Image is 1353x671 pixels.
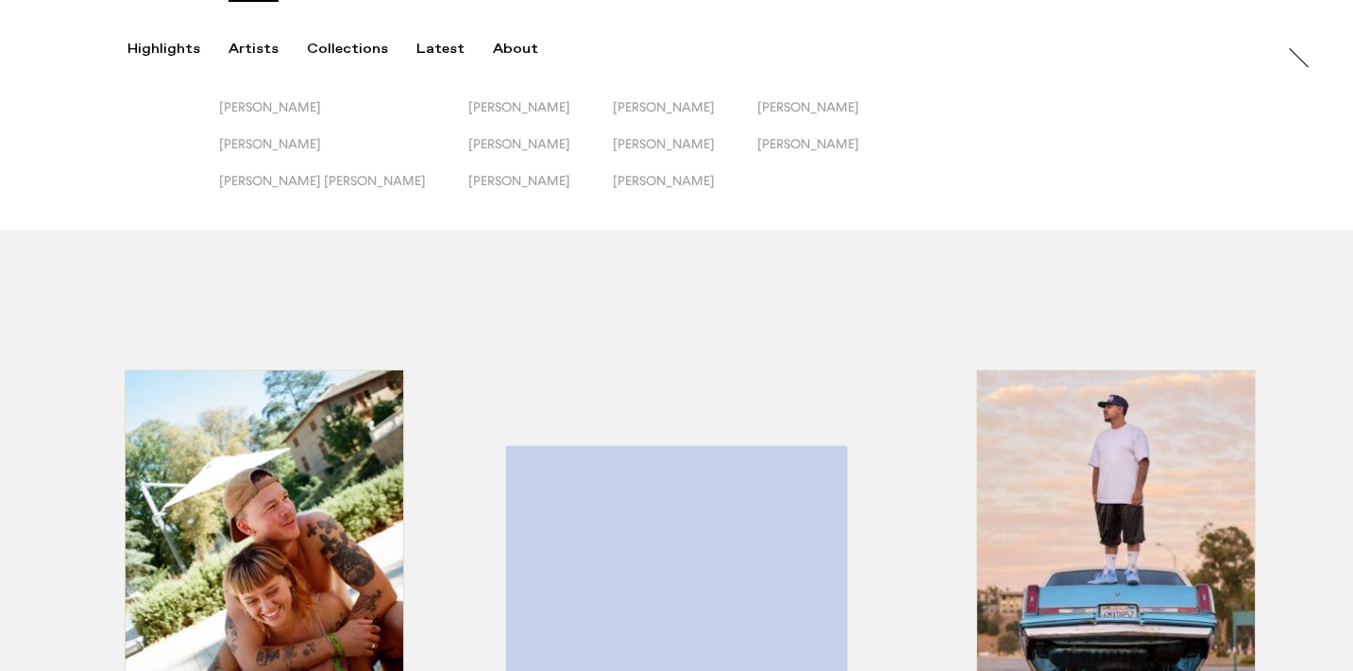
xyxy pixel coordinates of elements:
[307,41,388,58] div: Collections
[228,41,307,58] button: Artists
[468,173,570,188] span: [PERSON_NAME]
[757,99,902,136] button: [PERSON_NAME]
[416,41,465,58] div: Latest
[219,136,468,173] button: [PERSON_NAME]
[219,173,426,188] span: [PERSON_NAME] [PERSON_NAME]
[468,99,613,136] button: [PERSON_NAME]
[613,173,757,210] button: [PERSON_NAME]
[613,136,715,151] span: [PERSON_NAME]
[219,99,321,114] span: [PERSON_NAME]
[228,41,279,58] div: Artists
[127,41,228,58] button: Highlights
[468,136,570,151] span: [PERSON_NAME]
[468,99,570,114] span: [PERSON_NAME]
[219,136,321,151] span: [PERSON_NAME]
[468,136,613,173] button: [PERSON_NAME]
[613,136,757,173] button: [PERSON_NAME]
[219,173,468,210] button: [PERSON_NAME] [PERSON_NAME]
[757,136,859,151] span: [PERSON_NAME]
[416,41,493,58] button: Latest
[757,99,859,114] span: [PERSON_NAME]
[757,136,902,173] button: [PERSON_NAME]
[307,41,416,58] button: Collections
[468,173,613,210] button: [PERSON_NAME]
[493,41,538,58] div: About
[493,41,567,58] button: About
[613,173,715,188] span: [PERSON_NAME]
[613,99,715,114] span: [PERSON_NAME]
[219,99,468,136] button: [PERSON_NAME]
[613,99,757,136] button: [PERSON_NAME]
[127,41,200,58] div: Highlights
